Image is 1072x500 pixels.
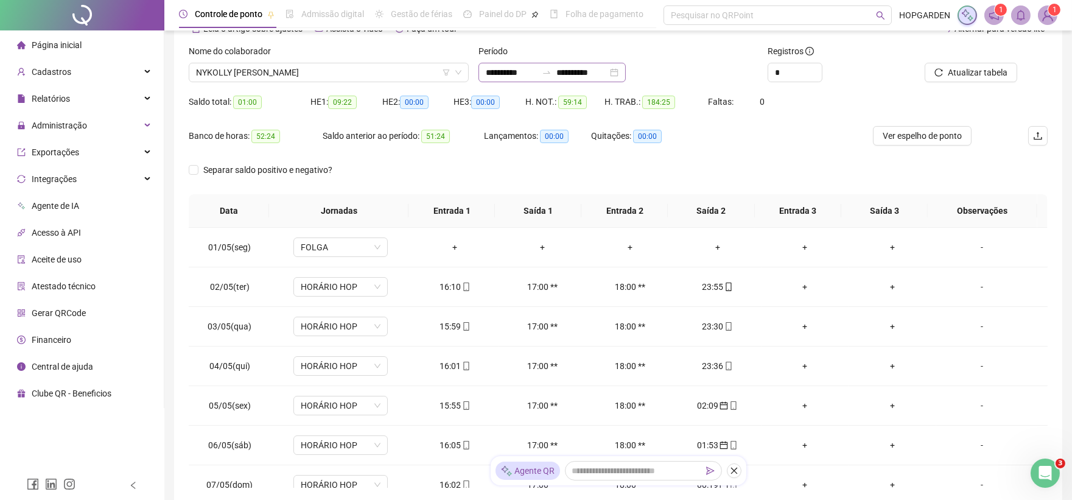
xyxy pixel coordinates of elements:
[771,280,839,294] div: +
[948,66,1007,79] span: Atualizar tabela
[883,129,962,143] span: Ver espelho de ponto
[581,194,668,228] th: Entrada 2
[208,242,251,252] span: 01/05(seg)
[17,121,26,130] span: lock
[858,438,927,452] div: +
[760,97,765,107] span: 0
[195,9,262,19] span: Controle de ponto
[525,95,604,109] div: H. NOT.:
[32,174,77,184] span: Integrações
[684,359,752,373] div: 23:36
[684,280,752,294] div: 23:55
[946,359,1018,373] div: -
[1033,131,1043,141] span: upload
[723,362,733,370] span: mobile
[946,241,1018,254] div: -
[805,47,814,55] span: info-circle
[684,241,752,254] div: +
[301,278,380,296] span: HORÁRIO HOP
[755,194,841,228] th: Entrada 3
[301,317,380,336] span: HORÁRIO HOP
[461,322,471,331] span: mobile
[706,467,715,475] span: send
[301,357,380,375] span: HORÁRIO HOP
[17,282,26,290] span: solution
[375,10,384,18] span: sun
[596,241,664,254] div: +
[718,441,728,449] span: calendar
[858,359,927,373] div: +
[189,44,279,58] label: Nome do colaborador
[876,11,885,20] span: search
[771,438,839,452] div: +
[934,68,943,77] span: reload
[32,335,71,345] span: Financeiro
[718,401,728,410] span: calendar
[841,194,928,228] th: Saída 3
[421,130,450,143] span: 51:24
[728,401,738,410] span: mobile
[873,126,972,146] button: Ver espelho de ponto
[251,130,280,143] span: 52:24
[443,69,450,76] span: filter
[17,228,26,237] span: api
[566,9,643,19] span: Folha de pagamento
[937,204,1028,217] span: Observações
[542,68,552,77] span: swap-right
[961,9,974,22] img: sparkle-icon.fc2bf0ac1784a2077858766a79e2daf3.svg
[1015,10,1026,21] span: bell
[17,94,26,103] span: file
[301,436,380,454] span: HORÁRIO HOP
[633,130,662,143] span: 00:00
[209,401,251,410] span: 05/05(sex)
[206,480,253,490] span: 07/05(dom)
[32,362,93,371] span: Central de ajuda
[1053,5,1057,14] span: 1
[540,130,569,143] span: 00:00
[32,121,87,130] span: Administração
[189,95,310,109] div: Saldo total:
[471,96,500,109] span: 00:00
[946,399,1018,412] div: -
[925,63,1017,82] button: Atualizar tabela
[17,389,26,398] span: gift
[382,95,454,109] div: HE 2:
[463,10,472,18] span: dashboard
[208,322,251,331] span: 03/05(qua)
[454,95,525,109] div: HE 3:
[198,163,337,177] span: Separar saldo positivo e negativo?
[17,362,26,371] span: info-circle
[196,63,461,82] span: NYKOLLY SAQUETTO DE SOUZA
[310,95,382,109] div: HE 1:
[233,96,262,109] span: 01:00
[531,11,539,18] span: pushpin
[179,10,187,18] span: clock-circle
[478,44,516,58] label: Período
[558,96,587,109] span: 59:14
[723,322,733,331] span: mobile
[129,481,138,490] span: left
[421,399,489,412] div: 15:55
[542,68,552,77] span: to
[328,96,357,109] span: 09:22
[391,9,452,19] span: Gestão de férias
[27,478,39,490] span: facebook
[858,241,927,254] div: +
[771,399,839,412] div: +
[668,194,754,228] th: Saída 2
[189,129,323,143] div: Banco de horas:
[301,476,380,494] span: HORÁRIO HOP
[728,441,738,449] span: mobile
[210,282,250,292] span: 02/05(ter)
[604,95,708,109] div: H. TRAB.:
[45,478,57,490] span: linkedin
[286,10,294,18] span: file-done
[1048,4,1060,16] sup: Atualize o seu contato no menu Meus Dados
[995,4,1007,16] sup: 1
[421,359,489,373] div: 16:01
[591,129,698,143] div: Quitações:
[858,280,927,294] div: +
[400,96,429,109] span: 00:00
[32,40,82,50] span: Página inicial
[461,441,471,449] span: mobile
